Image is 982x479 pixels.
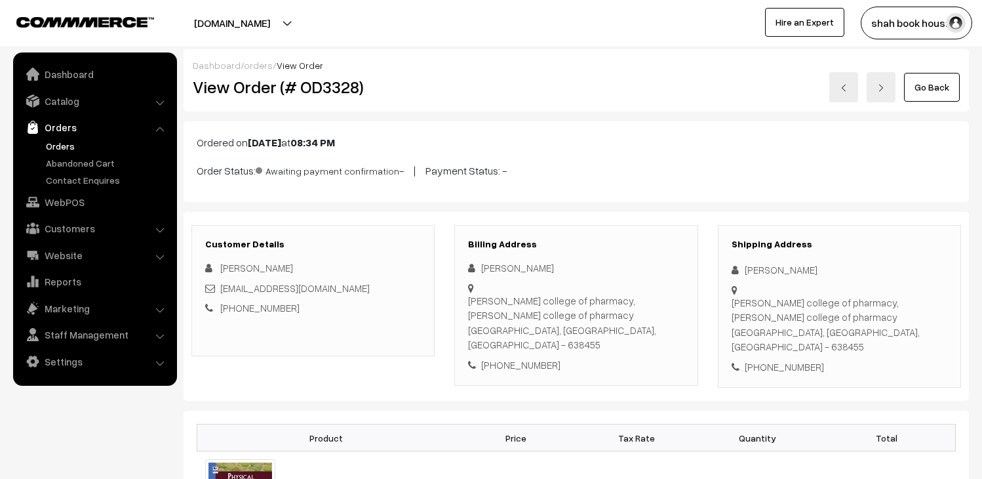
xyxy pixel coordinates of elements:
[220,282,370,294] a: [EMAIL_ADDRESS][DOMAIN_NAME]
[16,62,172,86] a: Dashboard
[576,425,697,451] th: Tax Rate
[877,84,885,92] img: right-arrow.png
[197,161,956,178] p: Order Status: - | Payment Status: -
[16,13,131,29] a: COMMMERCE
[256,161,399,178] span: Awaiting payment confirmation
[16,297,172,320] a: Marketing
[732,262,947,278] div: [PERSON_NAME]
[732,239,947,250] h3: Shipping Address
[16,323,172,346] a: Staff Management
[193,60,241,71] a: Dashboard
[16,115,172,139] a: Orders
[43,173,172,187] a: Contact Enquires
[193,58,960,72] div: / /
[468,358,684,373] div: [PHONE_NUMBER]
[290,136,335,149] b: 08:34 PM
[205,239,421,250] h3: Customer Details
[16,17,154,27] img: COMMMERCE
[16,190,172,214] a: WebPOS
[244,60,273,71] a: orders
[904,73,960,102] a: Go Back
[16,270,172,293] a: Reports
[732,360,947,375] div: [PHONE_NUMBER]
[43,139,172,153] a: Orders
[456,425,576,451] th: Price
[197,425,456,451] th: Product
[468,293,684,352] div: [PERSON_NAME] college of pharmacy, [PERSON_NAME] college of pharmacy [GEOGRAPHIC_DATA], [GEOGRAPH...
[697,425,817,451] th: Quantity
[840,84,848,92] img: left-arrow.png
[148,7,316,39] button: [DOMAIN_NAME]
[277,60,323,71] span: View Order
[220,302,300,314] a: [PHONE_NUMBER]
[16,350,172,373] a: Settings
[43,156,172,170] a: Abandoned Cart
[248,136,281,149] b: [DATE]
[16,89,172,113] a: Catalog
[946,13,966,33] img: user
[732,295,947,354] div: [PERSON_NAME] college of pharmacy, [PERSON_NAME] college of pharmacy [GEOGRAPHIC_DATA], [GEOGRAPH...
[16,243,172,267] a: Website
[193,77,435,97] h2: View Order (# OD3328)
[197,135,956,150] p: Ordered on at
[765,8,844,37] a: Hire an Expert
[861,7,972,39] button: shah book hous…
[468,260,684,276] div: [PERSON_NAME]
[468,239,684,250] h3: Billing Address
[817,425,955,451] th: Total
[220,262,293,274] span: [PERSON_NAME]
[16,217,172,240] a: Customers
